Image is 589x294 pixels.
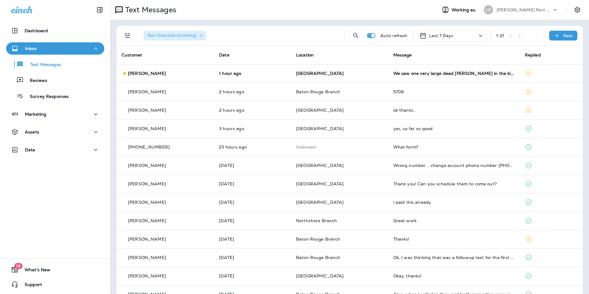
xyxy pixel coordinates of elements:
[219,108,286,113] p: Sep 22, 2025 08:54 AM
[393,218,515,223] div: Great work
[393,108,515,113] div: ok thanks .
[393,52,412,58] span: Message
[452,7,478,13] span: Working as:
[24,78,47,84] p: Reviews
[6,108,104,120] button: Marketing
[6,264,104,276] button: 19What's New
[393,181,515,186] div: Thank you! Can you schedule them to come out?
[296,89,341,95] span: Baton Rouge Branch
[24,94,69,100] p: Survey Responses
[393,255,515,260] div: Ok, I was thinking that was a followup text for the first reoccurring visit.
[144,31,206,41] div: Text Direction:Incoming
[128,145,170,149] p: [PHONE_NUMBER]
[121,52,142,58] span: Customer
[219,52,229,58] span: Date
[128,218,166,223] p: [PERSON_NAME]
[296,71,344,76] span: [GEOGRAPHIC_DATA]
[219,200,286,205] p: Sep 18, 2025 12:09 PM
[6,74,104,87] button: Reviews
[128,71,166,76] p: [PERSON_NAME]
[219,255,286,260] p: Sep 17, 2025 11:45 AM
[219,126,286,131] p: Sep 22, 2025 08:34 AM
[296,145,383,149] p: This customer does not have a last location and the phone number they messaged is not assigned to...
[296,199,344,205] span: [GEOGRAPHIC_DATA]
[128,200,166,205] p: [PERSON_NAME]
[296,255,341,260] span: Baton Rouge Branch
[128,89,166,94] p: [PERSON_NAME]
[219,237,286,242] p: Sep 18, 2025 10:25 AM
[6,144,104,156] button: Data
[393,126,515,131] div: yes, so far so good
[296,273,344,279] span: [GEOGRAPHIC_DATA]
[121,29,134,42] button: Filters
[219,163,286,168] p: Sep 20, 2025 10:34 AM
[128,237,166,242] p: [PERSON_NAME]
[219,89,286,94] p: Sep 22, 2025 09:24 AM
[91,4,108,16] button: Collapse Sidebar
[219,145,286,149] p: Sep 21, 2025 12:49 PM
[18,282,42,289] span: Support
[393,237,515,242] div: Thanks!
[296,181,344,187] span: [GEOGRAPHIC_DATA]
[572,4,583,15] button: Settings
[219,218,286,223] p: Sep 18, 2025 10:38 AM
[147,33,196,38] span: Text Direction : Incoming
[25,28,48,33] p: Dashboard
[14,263,22,269] span: 19
[350,29,362,42] button: Search Messages
[128,181,166,186] p: [PERSON_NAME]
[123,5,176,14] p: Text Messages
[6,126,104,138] button: Assets
[380,33,408,38] p: Auto refresh
[6,25,104,37] button: Dashboard
[484,5,493,14] div: LP
[128,163,166,168] p: [PERSON_NAME]
[6,90,104,103] button: Survey Responses
[393,89,515,94] div: 5708
[496,33,505,38] div: 1 - 21
[219,181,286,186] p: Sep 19, 2025 02:53 PM
[563,33,573,38] p: New
[25,112,46,117] p: Marketing
[24,62,61,68] p: Text Messages
[393,200,515,205] div: I paid this already
[429,33,453,38] p: Last 7 Days
[18,267,50,275] span: What's New
[296,236,341,242] span: Baton Rouge Branch
[497,7,552,12] p: [PERSON_NAME] Pest Control
[296,126,344,131] span: [GEOGRAPHIC_DATA]
[296,163,344,168] span: [GEOGRAPHIC_DATA]
[25,46,37,51] p: Inbox
[6,278,104,291] button: Support
[6,42,104,55] button: Inbox
[296,218,337,223] span: Northshore Branch
[393,273,515,278] div: Okay, thanks!
[128,273,166,278] p: [PERSON_NAME]
[393,163,515,168] div: Wrong number ...change account phone number 509-630-0111. I've asked you several times already
[219,71,286,76] p: Sep 22, 2025 10:32 AM
[128,108,166,113] p: [PERSON_NAME]
[393,71,515,76] div: We saw one very large dead roach in the kitchen. I've seen a few dead silverfish, but I still see...
[128,126,166,131] p: [PERSON_NAME]
[25,130,39,134] p: Assets
[525,52,541,58] span: Replied
[296,107,344,113] span: [GEOGRAPHIC_DATA]
[6,58,104,71] button: Text Messages
[25,147,35,152] p: Data
[296,52,314,58] span: Location
[393,145,515,149] div: What form?
[219,273,286,278] p: Sep 16, 2025 02:35 PM
[128,255,166,260] p: [PERSON_NAME]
